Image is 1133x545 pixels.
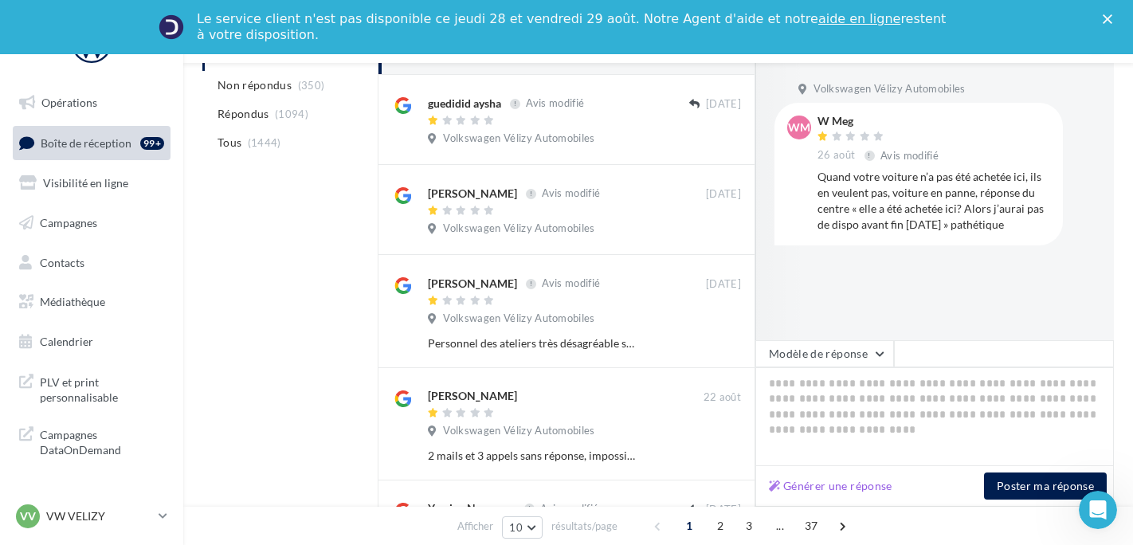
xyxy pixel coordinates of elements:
[704,390,741,405] span: 22 août
[10,167,174,200] a: Visibilité en ligne
[40,255,84,269] span: Contacts
[428,186,517,202] div: [PERSON_NAME]
[197,11,949,43] div: Le service client n'est pas disponible ce jeudi 28 et vendredi 29 août. Notre Agent d'aide et not...
[706,187,741,202] span: [DATE]
[551,519,617,534] span: résultats/page
[428,335,637,351] div: Personnel des ateliers très désagréable surtout un que je ne nommerais pas …
[428,448,637,464] div: 2 mails et 3 appels sans réponse, impossible de joindre la concession. Je passe mon chemin.
[443,222,594,236] span: Volkswagen Vélizy Automobiles
[706,97,741,112] span: [DATE]
[880,149,939,162] span: Avis modifié
[736,513,762,539] span: 3
[763,476,899,496] button: Générer une réponse
[767,513,793,539] span: ...
[708,513,733,539] span: 2
[10,86,174,120] a: Opérations
[755,340,894,367] button: Modèle de réponse
[40,295,105,308] span: Médiathèque
[443,131,594,146] span: Volkswagen Vélizy Automobiles
[10,285,174,319] a: Médiathèque
[428,500,516,516] div: Yamina Namoune
[20,508,36,524] span: VV
[706,277,741,292] span: [DATE]
[428,388,517,404] div: [PERSON_NAME]
[428,96,501,112] div: guedidid aysha
[1079,491,1117,529] iframe: Intercom live chat
[542,187,600,200] span: Avis modifié
[10,325,174,359] a: Calendrier
[10,365,174,412] a: PLV et print personnalisable
[218,106,269,122] span: Répondus
[817,169,1050,233] div: Quand votre voiture n’a pas été achetée ici, ils en veulent pas, voiture en panne, réponse du cen...
[248,136,281,149] span: (1444)
[676,513,702,539] span: 1
[40,424,164,458] span: Campagnes DataOnDemand
[526,97,584,110] span: Avis modifié
[540,502,598,515] span: Avis modifié
[817,116,942,127] div: W Meg
[10,246,174,280] a: Contacts
[41,96,97,109] span: Opérations
[13,501,171,531] a: VV VW VELIZY
[10,418,174,465] a: Campagnes DataOnDemand
[298,79,325,92] span: (350)
[788,120,810,135] span: WM
[218,135,241,151] span: Tous
[43,176,128,190] span: Visibilité en ligne
[443,312,594,326] span: Volkswagen Vélizy Automobiles
[1103,14,1119,24] div: Fermer
[10,126,174,160] a: Boîte de réception99+
[509,521,523,534] span: 10
[813,82,965,96] span: Volkswagen Vélizy Automobiles
[502,516,543,539] button: 10
[798,513,825,539] span: 37
[140,137,164,150] div: 99+
[159,14,184,40] img: Profile image for Service-Client
[542,277,600,290] span: Avis modifié
[457,519,493,534] span: Afficher
[817,148,855,163] span: 26 août
[40,371,164,406] span: PLV et print personnalisable
[706,503,741,517] span: [DATE]
[46,508,152,524] p: VW VELIZY
[443,424,594,438] span: Volkswagen Vélizy Automobiles
[10,206,174,240] a: Campagnes
[984,472,1107,500] button: Poster ma réponse
[40,216,97,229] span: Campagnes
[818,11,900,26] a: aide en ligne
[41,135,131,149] span: Boîte de réception
[40,335,93,348] span: Calendrier
[218,77,292,93] span: Non répondus
[275,108,308,120] span: (1094)
[428,276,517,292] div: [PERSON_NAME]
